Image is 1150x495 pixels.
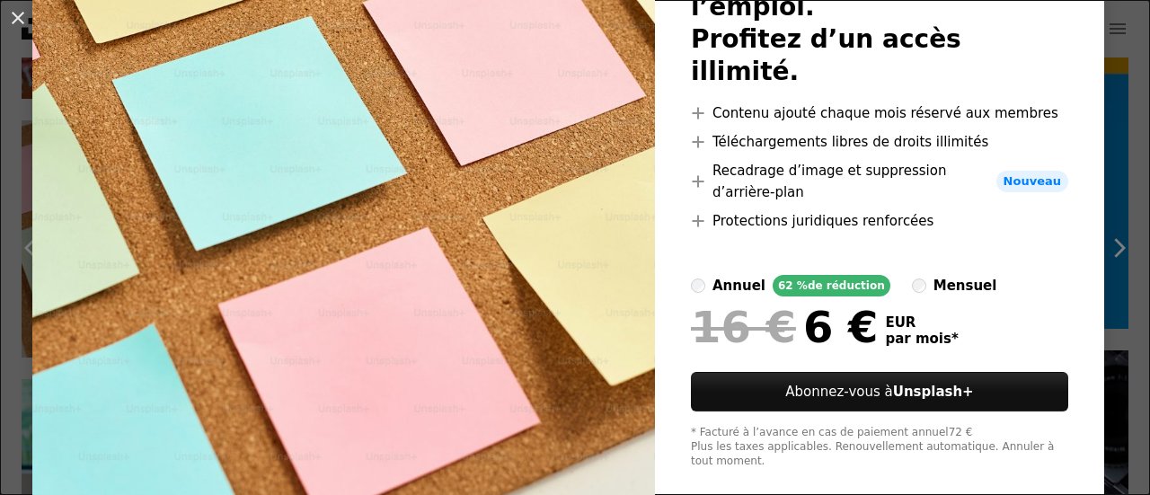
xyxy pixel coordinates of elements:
[691,372,1068,411] button: Abonnez-vous àUnsplash+
[712,275,765,296] div: annuel
[691,304,796,350] span: 16 €
[912,278,926,293] input: mensuel
[885,314,958,331] span: EUR
[893,384,974,400] strong: Unsplash+
[691,210,1068,232] li: Protections juridiques renforcées
[691,426,1068,469] div: * Facturé à l’avance en cas de paiement annuel 72 € Plus les taxes applicables. Renouvellement au...
[691,131,1068,153] li: Téléchargements libres de droits illimités
[691,102,1068,124] li: Contenu ajouté chaque mois réservé aux membres
[691,160,1068,203] li: Recadrage d’image et suppression d’arrière-plan
[933,275,997,296] div: mensuel
[691,304,878,350] div: 6 €
[885,331,958,347] span: par mois *
[996,171,1068,192] span: Nouveau
[691,278,705,293] input: annuel62 %de réduction
[773,275,890,296] div: 62 % de réduction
